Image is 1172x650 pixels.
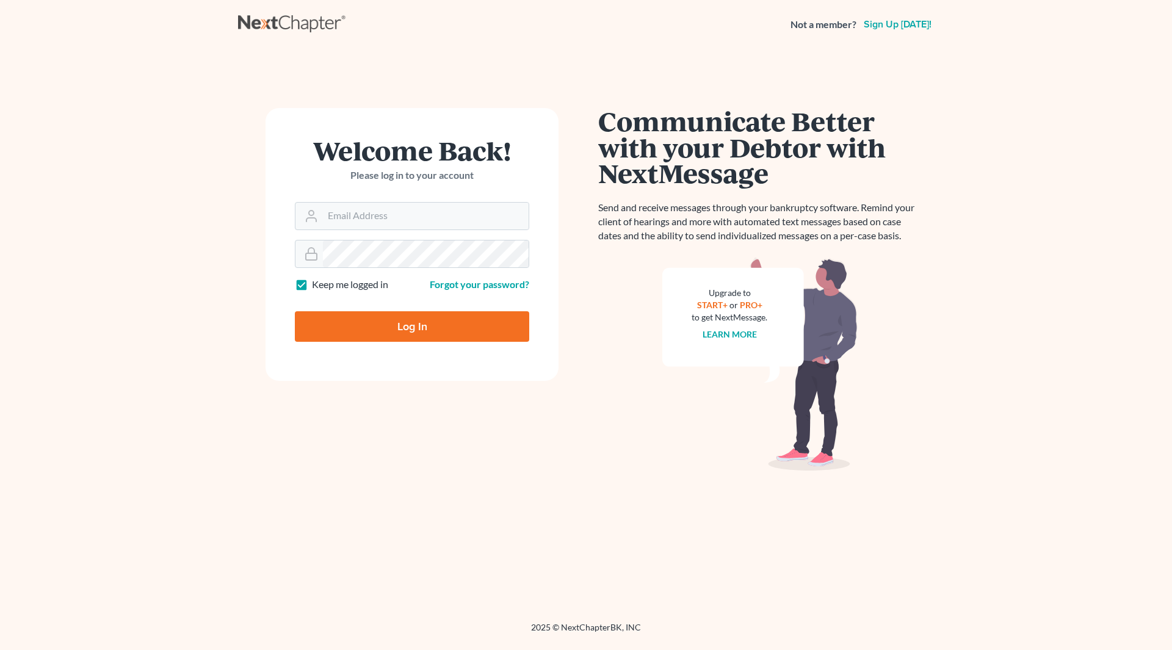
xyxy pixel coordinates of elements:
[598,108,922,186] h1: Communicate Better with your Debtor with NextMessage
[729,300,738,310] span: or
[861,20,934,29] a: Sign up [DATE]!
[238,621,934,643] div: 2025 © NextChapterBK, INC
[740,300,762,310] a: PRO+
[692,311,767,323] div: to get NextMessage.
[662,258,858,471] img: nextmessage_bg-59042aed3d76b12b5cd301f8e5b87938c9018125f34e5fa2b7a6b67550977c72.svg
[430,278,529,290] a: Forgot your password?
[323,203,529,229] input: Email Address
[703,329,757,339] a: Learn more
[312,278,388,292] label: Keep me logged in
[295,168,529,182] p: Please log in to your account
[692,287,767,299] div: Upgrade to
[790,18,856,32] strong: Not a member?
[295,137,529,164] h1: Welcome Back!
[295,311,529,342] input: Log In
[697,300,728,310] a: START+
[598,201,922,243] p: Send and receive messages through your bankruptcy software. Remind your client of hearings and mo...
